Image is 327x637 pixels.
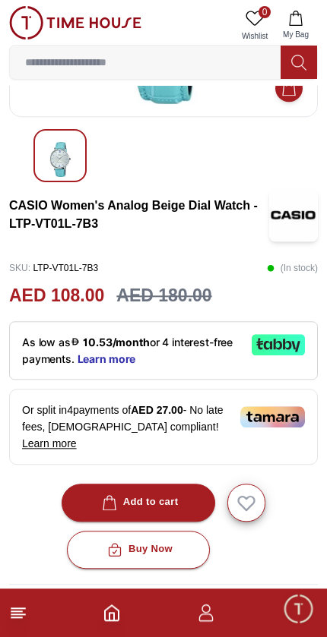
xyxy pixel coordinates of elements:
a: 0Wishlist [236,6,274,45]
img: Tamara [240,406,305,427]
h2: AED 108.00 [9,282,104,309]
img: ... [9,6,141,39]
span: Home [65,617,96,629]
span: AED 27.00 [131,404,183,416]
div: Or split in 4 payments of - No late fees, [DEMOGRAPHIC_DATA] compliant! [9,389,318,465]
div: Buy Now [104,541,173,558]
span: 0 [259,6,271,18]
img: Company logo [17,16,46,46]
h3: CASIO Women's Analog Beige Dial Watch - LTP-VT01L-7B3 [9,197,269,233]
span: Conversation [208,617,278,629]
div: Home [2,584,159,635]
div: Add to cart [99,494,179,511]
div: Chat Widget [282,592,316,626]
button: My Bag [274,6,318,45]
span: SKU : [9,263,30,273]
div: Chat with us now [15,478,312,538]
button: Buy Now [67,531,210,569]
p: ( In stock ) [267,257,318,279]
em: Minimize [281,15,312,46]
div: Timehousecompany [15,390,287,419]
button: Add to Cart [275,74,303,102]
h3: AED 180.00 [116,282,211,309]
button: Add to cart [62,484,216,522]
div: Conversation [162,584,325,635]
span: My Bag [277,29,315,40]
img: CASIO Women's Analog Beige Dial Watch - LTP-VT01L-7B3 [269,188,318,241]
span: Chat with us now [67,498,285,518]
span: Learn more [22,437,77,449]
p: LTP-VT01L-7B3 [9,257,98,279]
div: Find your dream watch—experts ready to assist! [15,427,312,459]
a: Home [103,604,121,622]
img: CASIO Women's Analog Beige Dial Watch - LTP-VT01L-7B3 [46,142,74,177]
span: Wishlist [236,30,274,42]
